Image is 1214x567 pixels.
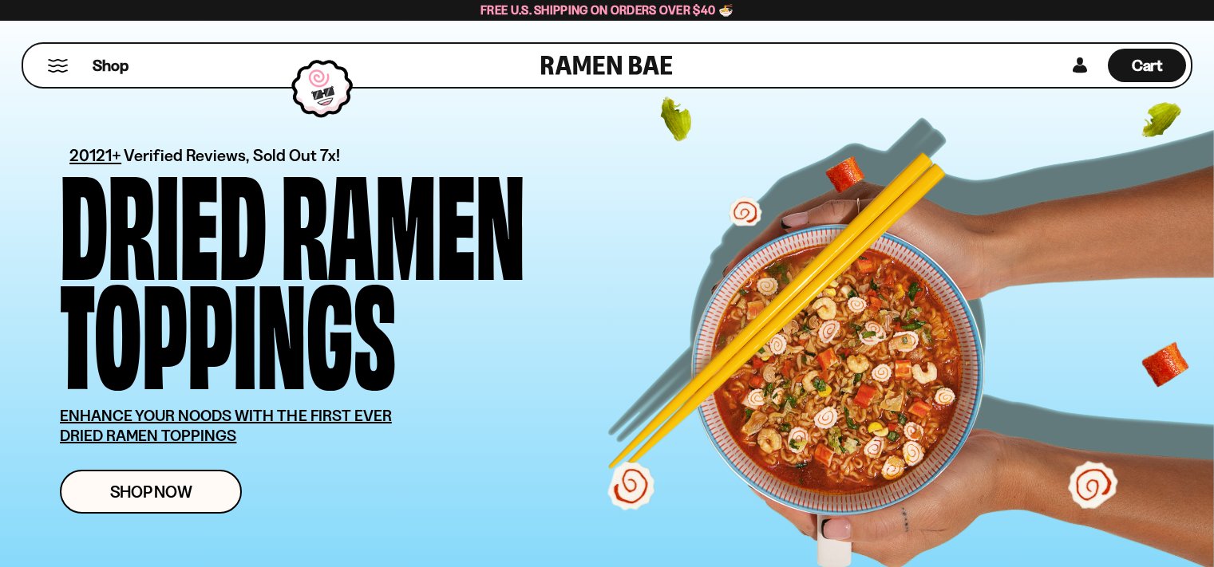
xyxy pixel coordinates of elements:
div: Dried [60,163,267,273]
a: Shop [93,49,129,82]
u: ENHANCE YOUR NOODS WITH THE FIRST EVER DRIED RAMEN TOPPINGS [60,406,392,445]
span: Cart [1132,56,1163,75]
span: Free U.S. Shipping on Orders over $40 🍜 [480,2,734,18]
div: Toppings [60,273,396,382]
span: Shop Now [110,483,192,500]
div: Cart [1108,44,1186,87]
button: Mobile Menu Trigger [47,59,69,73]
span: Shop [93,55,129,77]
div: Ramen [281,163,525,273]
a: Shop Now [60,470,242,514]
